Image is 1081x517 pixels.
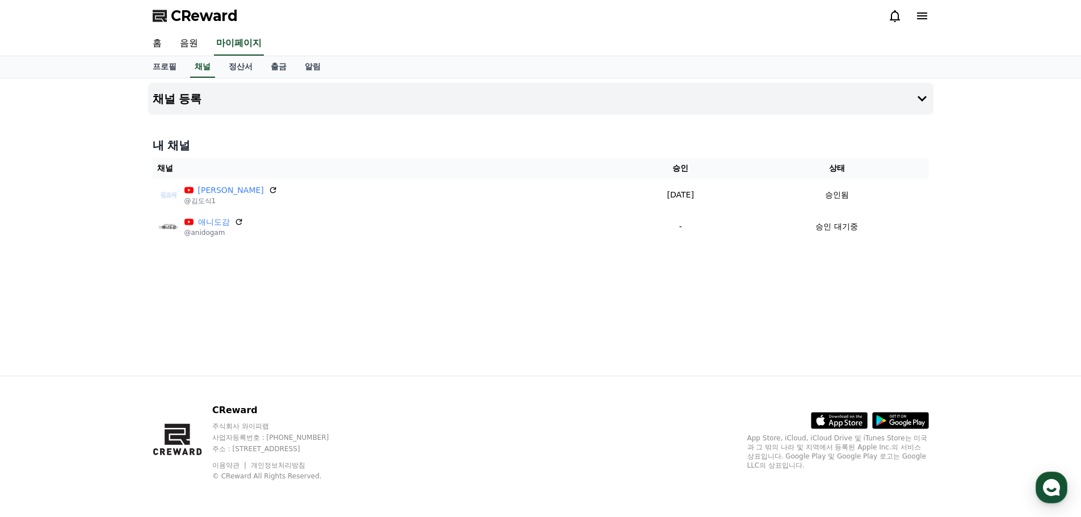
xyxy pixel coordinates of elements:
[212,444,351,453] p: 주소 : [STREET_ADDRESS]
[184,196,277,205] p: @김도식1
[190,56,215,78] a: 채널
[171,32,207,56] a: 음원
[198,184,264,196] a: [PERSON_NAME]
[148,83,933,115] button: 채널 등록
[153,93,202,105] h4: 채널 등록
[157,215,180,238] img: 애니도감
[153,137,929,153] h4: 내 채널
[251,461,305,469] a: 개인정보처리방침
[621,189,741,201] p: [DATE]
[144,56,186,78] a: 프로필
[212,422,351,431] p: 주식회사 와이피랩
[747,434,929,470] p: App Store, iCloud, iCloud Drive 및 iTunes Store는 미국과 그 밖의 나라 및 지역에서 등록된 Apple Inc.의 서비스 상표입니다. Goo...
[153,158,616,179] th: 채널
[212,403,351,417] p: CReward
[212,472,351,481] p: © CReward All Rights Reserved.
[184,228,243,237] p: @anidogam
[745,158,929,179] th: 상태
[621,221,741,233] p: -
[212,433,351,442] p: 사업자등록번호 : [PHONE_NUMBER]
[825,189,849,201] p: 승인됨
[220,56,262,78] a: 정산서
[171,7,238,25] span: CReward
[198,216,230,228] a: 애니도감
[815,221,857,233] p: 승인 대기중
[296,56,330,78] a: 알림
[616,158,745,179] th: 승인
[144,32,171,56] a: 홈
[214,32,264,56] a: 마이페이지
[153,7,238,25] a: CReward
[212,461,248,469] a: 이용약관
[157,183,180,206] img: 김도식
[262,56,296,78] a: 출금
